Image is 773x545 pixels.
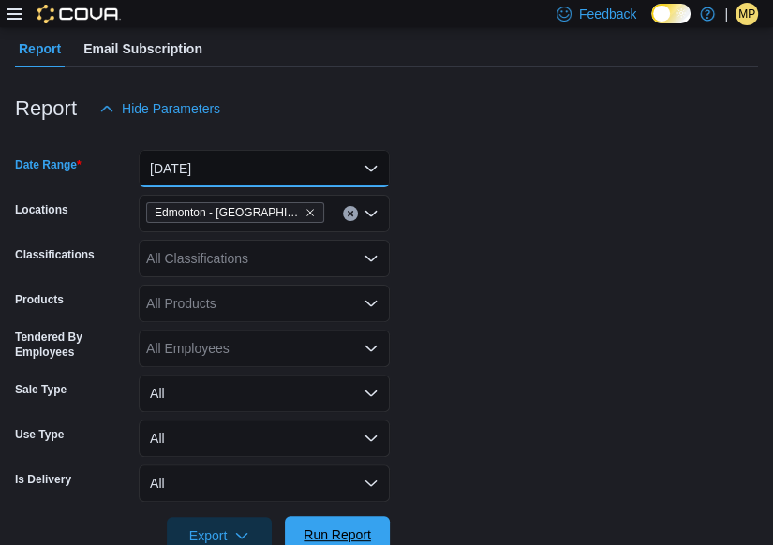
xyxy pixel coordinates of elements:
span: Edmonton - Winterburn [146,202,324,223]
h3: Report [15,97,77,120]
p: | [724,3,728,25]
span: MP [738,3,755,25]
span: Feedback [579,5,636,23]
button: [DATE] [139,150,390,187]
div: Melissa Pettitt [736,3,758,25]
button: All [139,464,390,502]
label: Tendered By Employees [15,330,131,360]
label: Locations [15,202,68,217]
span: Dark Mode [651,23,652,24]
button: Hide Parameters [92,90,228,127]
button: Open list of options [364,296,379,311]
button: Remove Edmonton - Winterburn from selection in this group [305,207,316,218]
span: Run Report [304,525,371,544]
label: Date Range [15,157,82,172]
span: Hide Parameters [122,99,220,118]
button: Open list of options [364,206,379,221]
label: Classifications [15,247,95,262]
span: Email Subscription [83,30,202,67]
label: Products [15,292,64,307]
button: All [139,375,390,412]
button: Clear input [343,206,358,221]
button: Open list of options [364,251,379,266]
span: Report [19,30,61,67]
label: Use Type [15,427,64,442]
img: Cova [37,5,121,23]
button: All [139,420,390,457]
button: Open list of options [364,341,379,356]
label: Sale Type [15,382,67,397]
label: Is Delivery [15,472,71,487]
input: Dark Mode [651,4,691,23]
span: Edmonton - [GEOGRAPHIC_DATA] [155,203,301,222]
